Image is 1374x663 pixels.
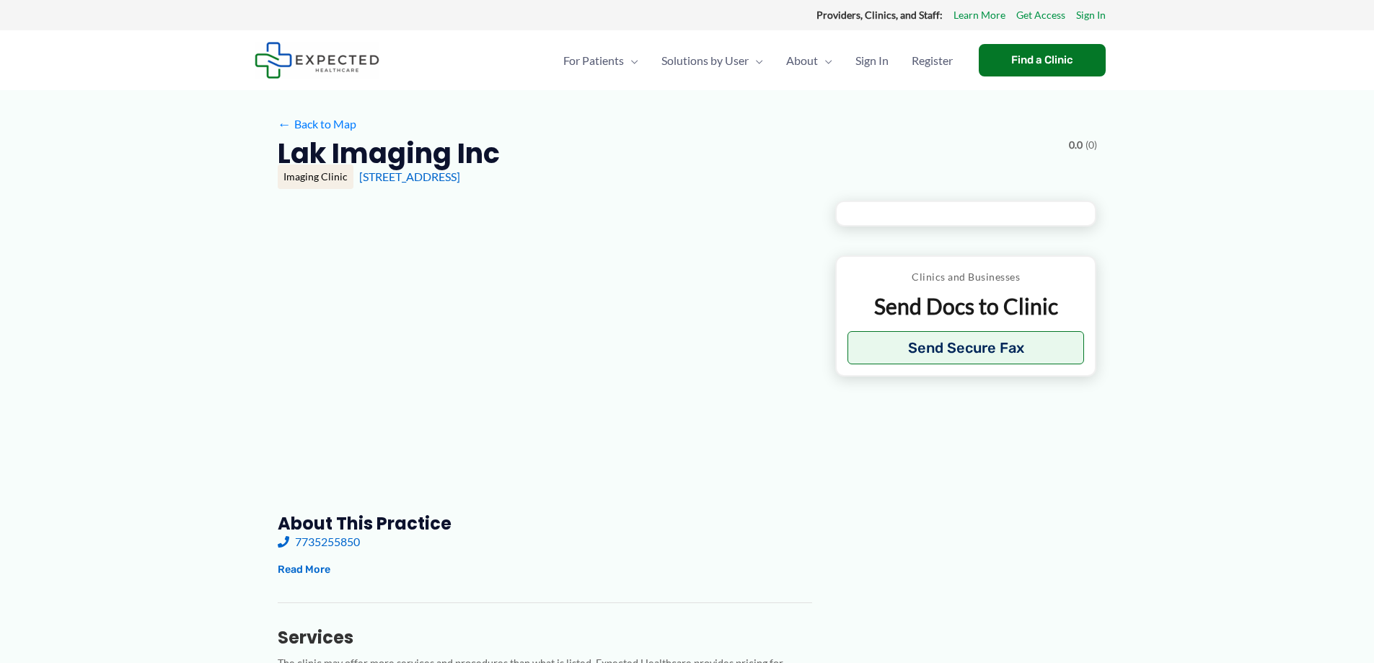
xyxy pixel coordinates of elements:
button: Read More [278,561,330,579]
h3: About this practice [278,512,812,535]
img: Expected Healthcare Logo - side, dark font, small [255,42,379,79]
span: Menu Toggle [818,35,832,86]
h3: Services [278,626,812,649]
a: 7735255850 [278,535,360,548]
a: ←Back to Map [278,113,356,135]
a: Sign In [844,35,900,86]
span: ← [278,117,291,131]
span: Menu Toggle [624,35,638,86]
span: (0) [1085,136,1097,154]
nav: Primary Site Navigation [552,35,964,86]
a: Get Access [1016,6,1065,25]
a: Sign In [1076,6,1106,25]
button: Send Secure Fax [847,331,1085,364]
div: Imaging Clinic [278,164,353,189]
span: Menu Toggle [749,35,763,86]
span: Solutions by User [661,35,749,86]
a: Solutions by UserMenu Toggle [650,35,775,86]
a: [STREET_ADDRESS] [359,170,460,183]
a: AboutMenu Toggle [775,35,844,86]
span: About [786,35,818,86]
span: For Patients [563,35,624,86]
p: Clinics and Businesses [847,268,1085,286]
a: For PatientsMenu Toggle [552,35,650,86]
a: Find a Clinic [979,44,1106,76]
a: Register [900,35,964,86]
p: Send Docs to Clinic [847,292,1085,320]
strong: Providers, Clinics, and Staff: [816,9,943,21]
span: 0.0 [1069,136,1083,154]
span: Register [912,35,953,86]
h2: Lak Imaging Inc [278,136,500,171]
span: Sign In [855,35,889,86]
a: Learn More [954,6,1005,25]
